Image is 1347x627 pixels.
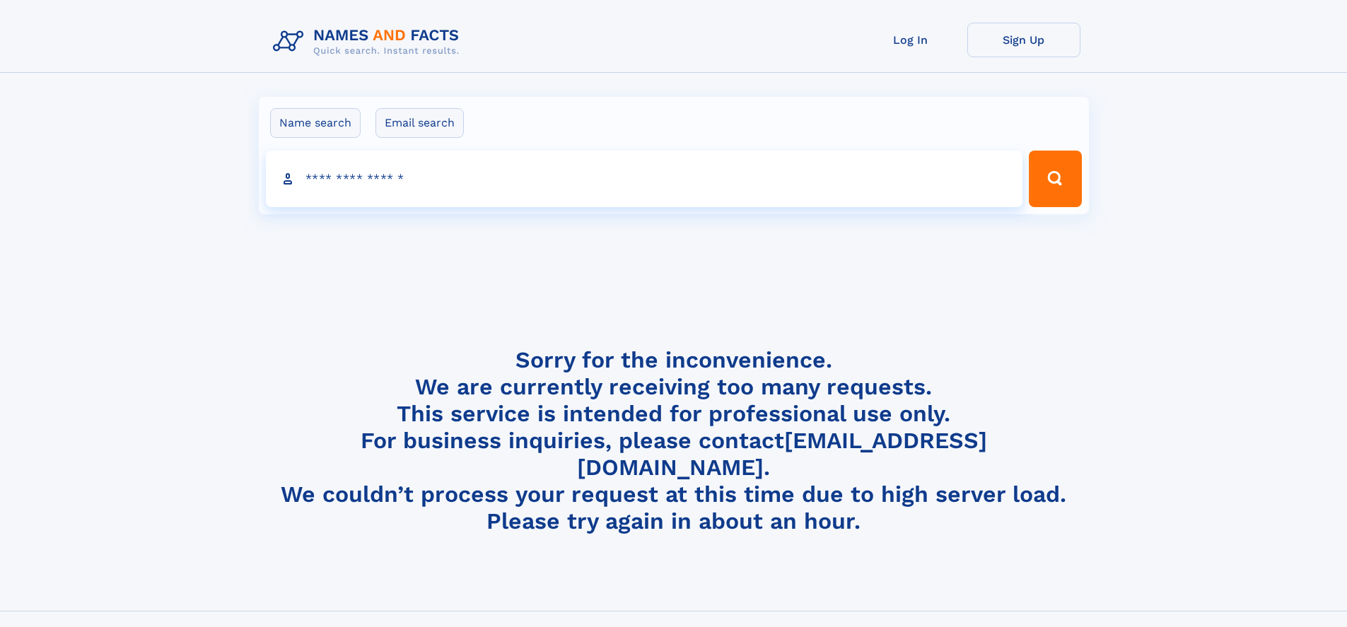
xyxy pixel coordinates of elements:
[1029,151,1081,207] button: Search Button
[967,23,1080,57] a: Sign Up
[266,151,1023,207] input: search input
[267,23,471,61] img: Logo Names and Facts
[375,108,464,138] label: Email search
[577,427,987,481] a: [EMAIL_ADDRESS][DOMAIN_NAME]
[267,346,1080,535] h4: Sorry for the inconvenience. We are currently receiving too many requests. This service is intend...
[270,108,361,138] label: Name search
[854,23,967,57] a: Log In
